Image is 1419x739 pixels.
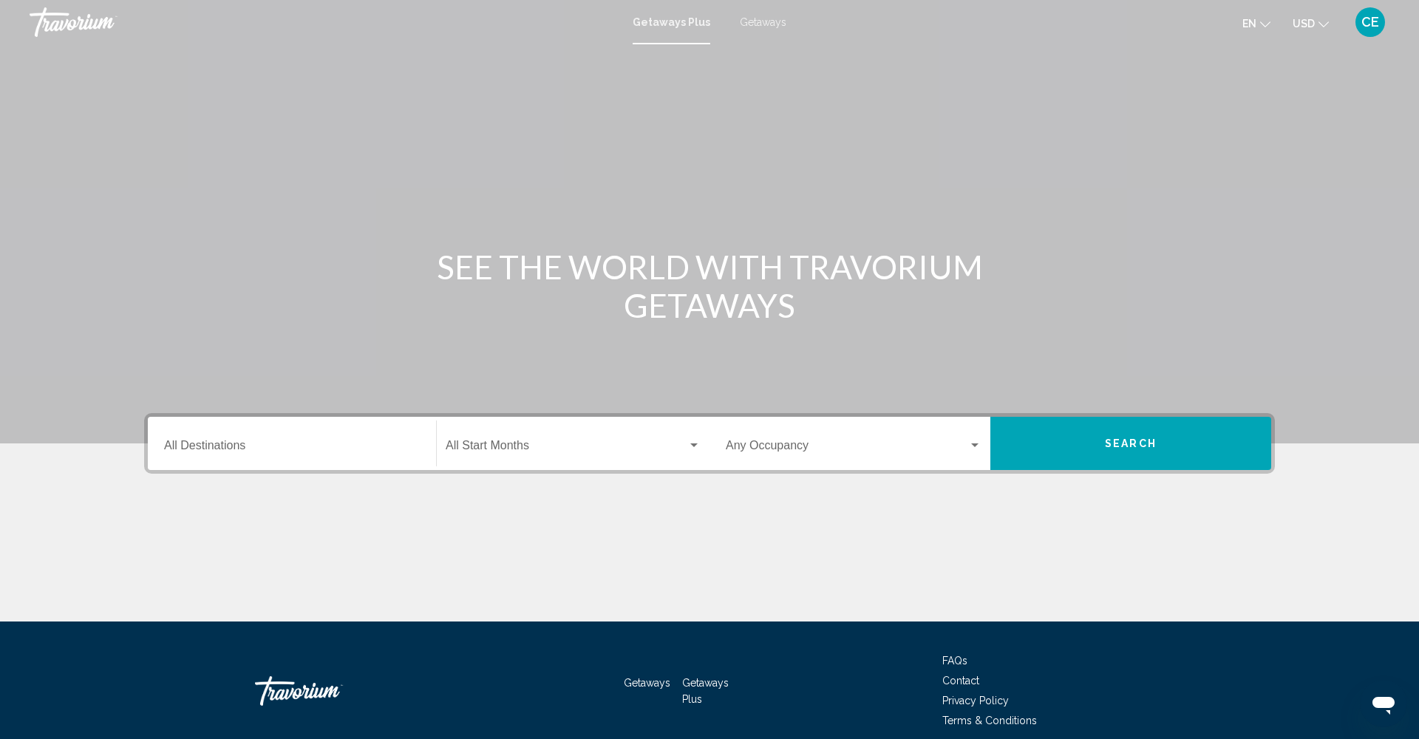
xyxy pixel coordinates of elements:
button: Change language [1242,13,1270,34]
span: USD [1293,18,1315,30]
span: CE [1361,15,1379,30]
a: Getaways [624,677,670,689]
button: Search [990,417,1271,470]
a: Privacy Policy [942,695,1009,706]
a: Travorium [30,7,618,37]
a: Travorium [255,669,403,713]
button: User Menu [1351,7,1389,38]
h1: SEE THE WORLD WITH TRAVORIUM GETAWAYS [432,248,987,324]
a: Contact [942,675,979,687]
a: FAQs [942,655,967,667]
iframe: Button to launch messaging window [1360,680,1407,727]
a: Getaways Plus [633,16,710,28]
div: Search widget [148,417,1271,470]
a: Terms & Conditions [942,715,1037,726]
span: Search [1105,438,1157,450]
a: Getaways Plus [682,677,729,705]
span: en [1242,18,1256,30]
a: Getaways [740,16,786,28]
button: Change currency [1293,13,1329,34]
